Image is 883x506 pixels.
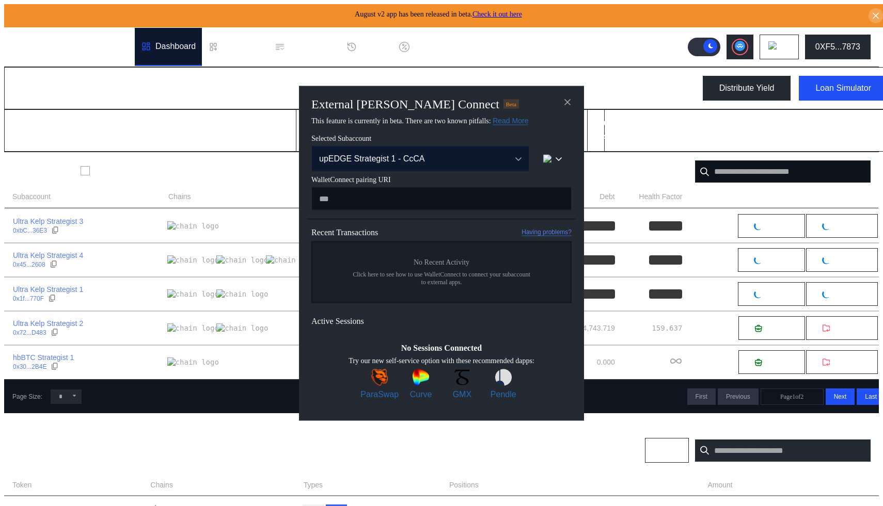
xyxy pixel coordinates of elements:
span: USD Value [835,480,871,491]
div: hbBTC Strategist 1 [13,353,74,362]
span: Types [304,480,323,491]
span: Chains [150,480,173,491]
span: Selected Subaccount [311,134,572,142]
button: close modal [559,94,576,110]
a: PendlePendle [484,369,523,399]
div: Ultra Kelp Strategist 4 [13,251,83,260]
div: Loan Simulator [815,84,871,93]
div: Positions [12,445,54,456]
span: Recent Transactions [311,227,378,237]
span: Curve [410,389,432,399]
img: chain logo [167,323,219,333]
div: 0x30...2B4E [13,363,46,370]
span: Active Sessions [311,316,364,325]
img: chain logo [216,323,268,333]
span: Withdraw [834,324,862,332]
div: Dashboard [155,42,196,51]
a: Read More [493,116,528,125]
span: Page 1 of 2 [780,393,803,401]
span: Chain [654,447,670,454]
div: My Dashboard [13,79,108,98]
img: chain logo [167,221,219,231]
div: Ultra Kelp Strategist 1 [13,285,83,294]
div: 0x72...D483 [13,329,46,336]
span: Last [865,393,877,400]
img: chain logo [543,154,551,162]
div: Ultra Kelp Strategist 2 [13,319,83,328]
img: ParaSwap [371,369,388,385]
a: GMXGMX [443,369,481,399]
div: Discount Factors [414,42,476,52]
div: 44,505,026.775 [13,130,100,143]
span: WalletConnect pairing URI [311,175,572,184]
div: Subaccounts [12,166,72,177]
a: CurveCurve [402,369,440,399]
span: Withdraw [834,256,862,264]
img: pending [754,256,762,264]
div: 44,502,904.897 [596,130,683,143]
span: Click here to see how to use WalletConnect to connect your subaccount to external apps. [353,270,530,286]
img: pending [754,222,762,230]
div: upEDGE Strategist 1 - CcCA [319,154,499,163]
span: First [696,393,707,400]
a: No Recent ActivityClick here to see how to use WalletConnect to connect your subaccount to extern... [311,241,572,303]
span: August v2 app has been released in beta. [355,10,522,18]
span: Token [12,480,31,491]
a: Check it out here [472,10,522,18]
div: Loan Book [223,42,262,52]
img: Pendle [495,369,512,385]
h2: Total Equity [596,118,642,127]
div: 0x1f...770F [13,295,44,302]
div: 0x45...2608 [13,261,45,268]
img: chain logo [167,289,219,299]
img: chain logo [167,357,219,367]
div: Page Size: [12,393,42,400]
div: Permissions [289,42,334,52]
span: Next [834,393,847,400]
td: 0.000 [562,345,616,379]
span: Withdraw [834,358,862,366]
span: Subaccount [12,191,51,202]
h2: External [PERSON_NAME] Connect [311,97,499,111]
span: Deposit [766,256,789,264]
span: Deposit [766,222,789,230]
img: chain logo [167,255,219,265]
img: chain logo [266,255,318,265]
span: GMX [453,389,471,399]
span: Chains [168,191,191,202]
span: ParaSwap [360,389,399,399]
img: chain logo [768,41,780,53]
img: pending [822,290,830,298]
div: USD [687,130,709,143]
img: pending [822,222,830,230]
span: This feature is currently in beta. There are two known pitfalls: [311,117,528,124]
img: chain logo [216,289,268,299]
h2: Total Balance [13,118,66,127]
div: History [361,42,387,52]
div: 0xbC...36E3 [13,227,47,234]
span: Withdraw [834,222,862,230]
img: chain logo [216,255,268,265]
span: No Recent Activity [414,258,469,266]
span: No Sessions Connected [401,343,482,352]
span: Amount [707,480,732,491]
label: Show Closed Accounts [94,166,170,175]
img: pending [754,290,762,298]
img: Curve [413,369,429,385]
span: Deposit [766,290,789,298]
div: Distribute Yield [719,84,775,93]
span: Try our new self-service option with these recommended dapps: [349,356,534,365]
div: USD [104,130,126,143]
span: Pendle [491,389,516,399]
a: ParaSwapParaSwap [360,369,399,399]
span: Previous [726,393,750,400]
td: 144,743.719 [562,311,616,345]
span: Deposit [766,358,789,366]
img: pending [822,256,830,264]
a: Having problems? [522,228,572,236]
span: Positions [449,480,479,491]
button: Open menu [311,145,529,171]
span: Withdraw [834,290,862,298]
span: Debt [600,191,615,202]
div: Beta [503,99,519,108]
